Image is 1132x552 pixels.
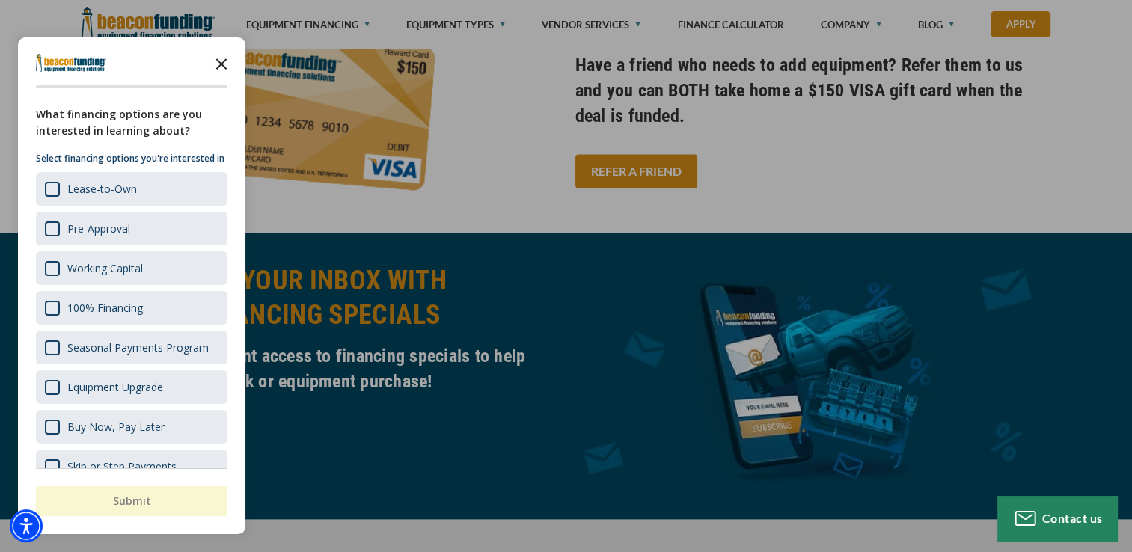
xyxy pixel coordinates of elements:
[10,509,43,542] div: Accessibility Menu
[1042,511,1103,525] span: Contact us
[18,37,245,534] div: Survey
[36,151,227,166] p: Select financing options you're interested in
[67,340,209,355] div: Seasonal Payments Program
[67,380,163,394] div: Equipment Upgrade
[36,450,227,483] div: Skip or Step Payments
[36,410,227,444] div: Buy Now, Pay Later
[67,221,130,236] div: Pre-Approval
[36,212,227,245] div: Pre-Approval
[36,291,227,325] div: 100% Financing
[36,172,227,206] div: Lease-to-Own
[67,301,143,315] div: 100% Financing
[67,182,137,196] div: Lease-to-Own
[36,54,106,72] img: Company logo
[67,420,165,434] div: Buy Now, Pay Later
[36,370,227,404] div: Equipment Upgrade
[997,496,1117,541] button: Contact us
[36,251,227,285] div: Working Capital
[36,486,227,516] button: Submit
[206,48,236,78] button: Close the survey
[67,261,143,275] div: Working Capital
[36,331,227,364] div: Seasonal Payments Program
[36,106,227,139] div: What financing options are you interested in learning about?
[67,459,177,473] div: Skip or Step Payments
